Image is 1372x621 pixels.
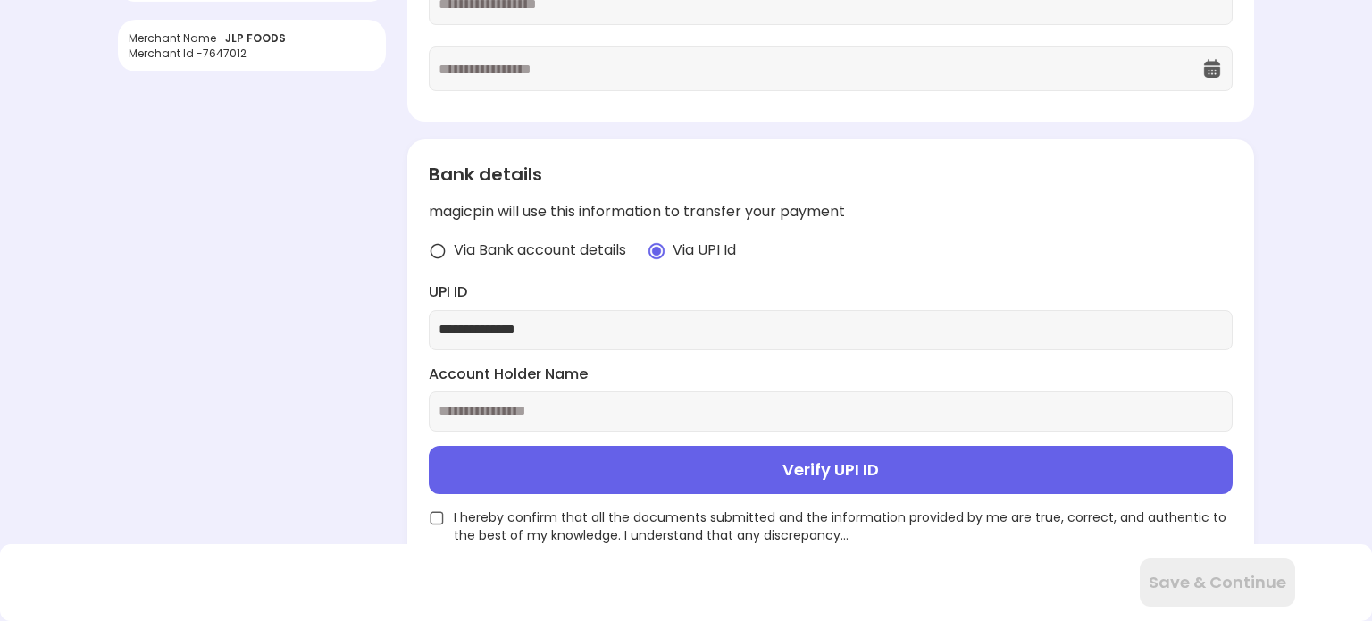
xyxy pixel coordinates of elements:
[429,161,1233,188] div: Bank details
[429,365,1233,385] label: Account Holder Name
[1201,58,1223,80] img: OcXK764TI_dg1n3pJKAFuNcYfYqBKGvmbXteblFrPew4KBASBbPUoKPFDRZzLe5z5khKOkBCrBseVNl8W_Mqhk0wgJF92Dyy9...
[225,30,286,46] span: JLP FOODS
[129,46,375,61] div: Merchant Id - 7647012
[454,508,1233,544] span: I hereby confirm that all the documents submitted and the information provided by me are true, co...
[429,510,445,526] img: unchecked
[673,240,736,261] span: Via UPI Id
[129,30,375,46] div: Merchant Name -
[648,242,665,260] img: radio
[429,282,1233,303] label: UPI ID
[1140,558,1295,607] button: Save & Continue
[429,242,447,260] img: radio
[429,446,1233,494] button: Verify UPI ID
[454,240,626,261] span: Via Bank account details
[429,202,1233,222] div: magicpin will use this information to transfer your payment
